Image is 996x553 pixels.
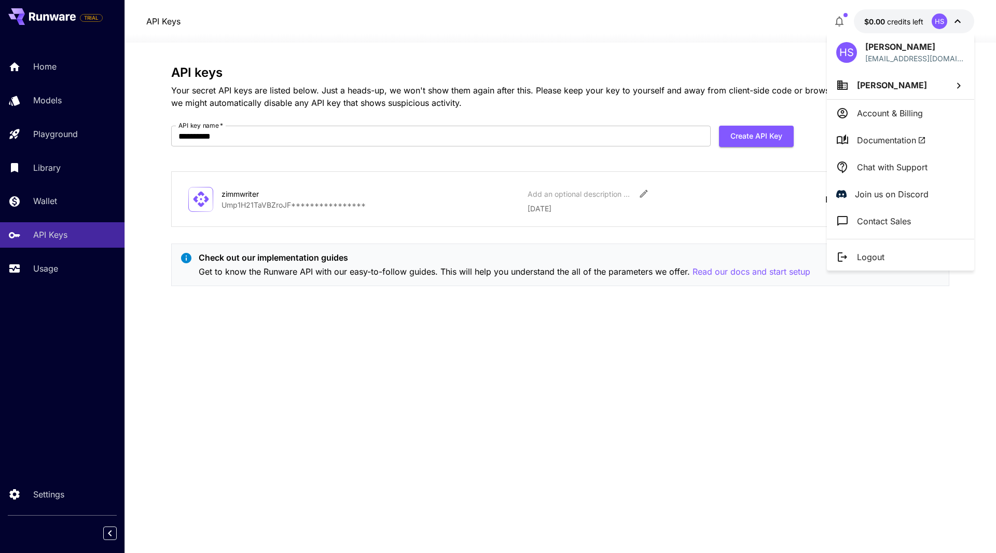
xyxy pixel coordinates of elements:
[865,53,965,64] p: [EMAIL_ADDRESS][DOMAIN_NAME]
[827,71,974,99] button: [PERSON_NAME]
[857,80,927,90] span: [PERSON_NAME]
[855,188,929,200] p: Join us on Discord
[857,134,926,146] span: Documentation
[836,42,857,63] div: HS
[857,107,923,119] p: Account & Billing
[857,161,928,173] p: Chat with Support
[857,215,911,227] p: Contact Sales
[865,53,965,64] div: eljaxxon@gmail.com
[865,41,965,53] p: [PERSON_NAME]
[857,251,884,263] p: Logout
